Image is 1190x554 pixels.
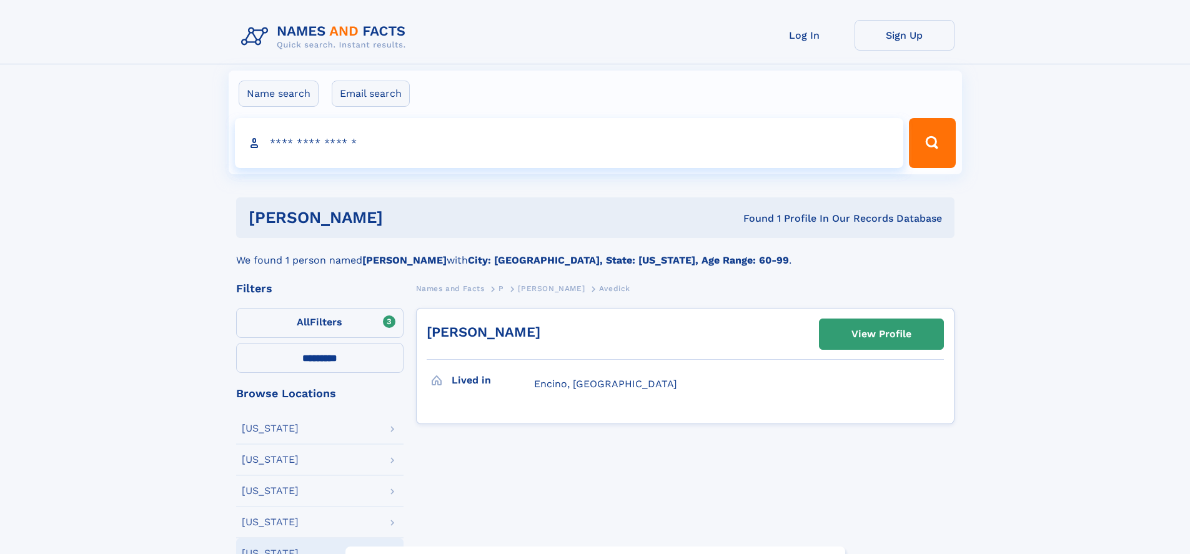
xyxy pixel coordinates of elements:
[249,210,563,225] h1: [PERSON_NAME]
[755,20,855,51] a: Log In
[518,284,585,293] span: [PERSON_NAME]
[236,20,416,54] img: Logo Names and Facts
[427,324,540,340] a: [PERSON_NAME]
[235,118,904,168] input: search input
[242,517,299,527] div: [US_STATE]
[236,238,954,268] div: We found 1 person named with .
[242,455,299,465] div: [US_STATE]
[452,370,534,391] h3: Lived in
[855,20,954,51] a: Sign Up
[563,212,942,225] div: Found 1 Profile In Our Records Database
[534,378,677,390] span: Encino, [GEOGRAPHIC_DATA]
[909,118,955,168] button: Search Button
[242,423,299,433] div: [US_STATE]
[362,254,447,266] b: [PERSON_NAME]
[599,284,630,293] span: Avedick
[236,283,404,294] div: Filters
[498,280,504,296] a: P
[468,254,789,266] b: City: [GEOGRAPHIC_DATA], State: [US_STATE], Age Range: 60-99
[332,81,410,107] label: Email search
[416,280,485,296] a: Names and Facts
[236,308,404,338] label: Filters
[498,284,504,293] span: P
[236,388,404,399] div: Browse Locations
[242,486,299,496] div: [US_STATE]
[518,280,585,296] a: [PERSON_NAME]
[297,316,310,328] span: All
[820,319,943,349] a: View Profile
[239,81,319,107] label: Name search
[851,320,911,349] div: View Profile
